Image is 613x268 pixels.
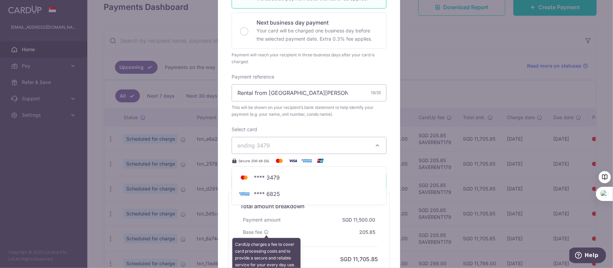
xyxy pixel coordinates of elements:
[240,202,378,210] h5: Total amount breakdown
[371,89,381,96] div: 19/35
[232,137,386,154] button: ending 3479
[273,157,286,165] img: Mastercard
[240,214,283,226] div: Payment amount
[232,104,386,118] span: This will be shown on your recipient’s bank statement to help identify your payment (e.g. your na...
[300,157,313,165] img: American Express
[232,126,257,133] label: Select card
[237,173,251,182] img: Bank Card
[339,214,378,226] div: SGD 11,500.00
[340,255,378,263] h6: SGD 11,705.85
[286,157,300,165] img: Visa
[237,190,251,198] img: Bank Card
[257,27,378,43] p: Your card will be charged one business day before the selected payment date. Extra 0.3% fee applies.
[356,226,378,238] div: 205.85
[569,248,606,265] iframe: Opens a widget where you can find more information
[257,18,378,27] p: Next business day payment
[237,142,270,149] span: ending 3479
[232,73,274,80] label: Payment reference
[313,157,327,165] img: UnionPay
[243,229,262,236] span: Base fee
[232,52,386,65] div: Payment will reach your recipient in three business days after your card is charged.
[238,158,270,164] span: Secure 256-bit SSL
